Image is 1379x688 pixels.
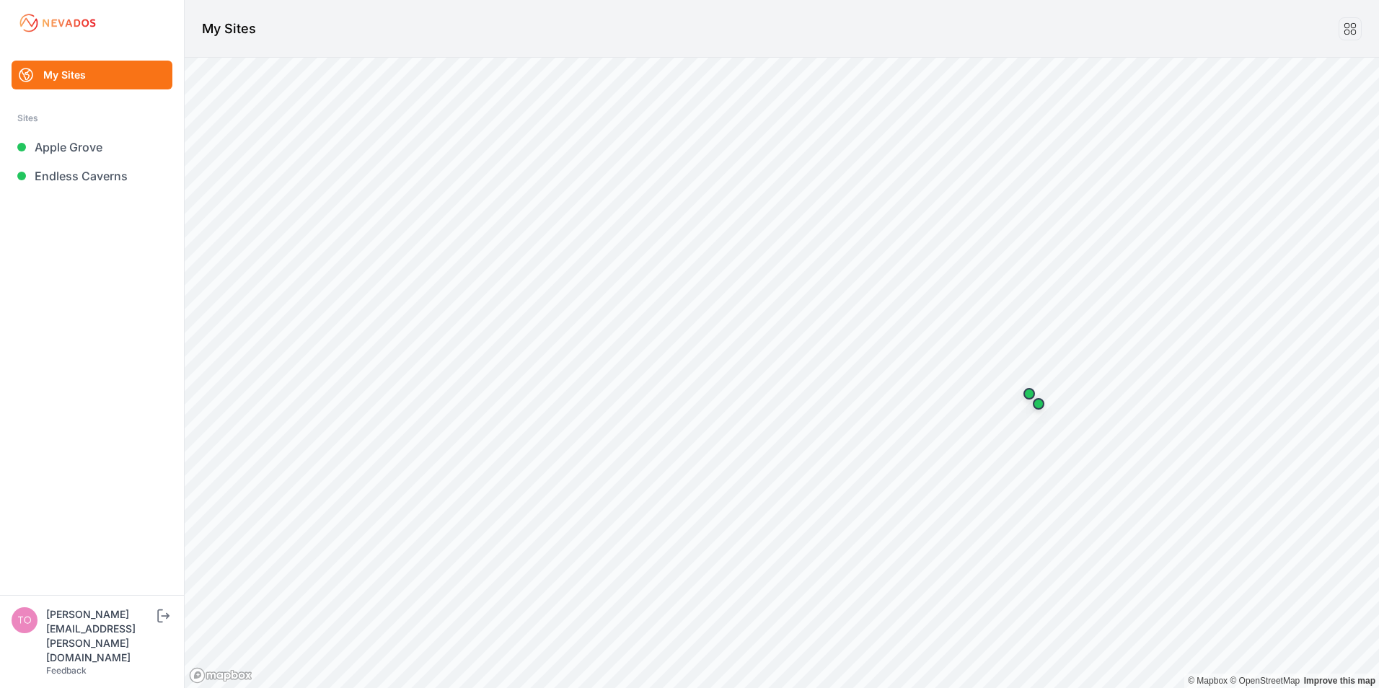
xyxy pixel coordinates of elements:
[12,162,172,190] a: Endless Caverns
[12,133,172,162] a: Apple Grove
[1188,676,1228,686] a: Mapbox
[12,607,38,633] img: tomasz.barcz@energix-group.com
[189,667,252,684] a: Mapbox logo
[12,61,172,89] a: My Sites
[1015,379,1044,408] div: Map marker
[202,19,256,39] h1: My Sites
[17,12,98,35] img: Nevados
[185,58,1379,688] canvas: Map
[17,110,167,127] div: Sites
[1230,676,1300,686] a: OpenStreetMap
[46,607,154,665] div: [PERSON_NAME][EMAIL_ADDRESS][PERSON_NAME][DOMAIN_NAME]
[1304,676,1375,686] a: Map feedback
[46,665,87,676] a: Feedback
